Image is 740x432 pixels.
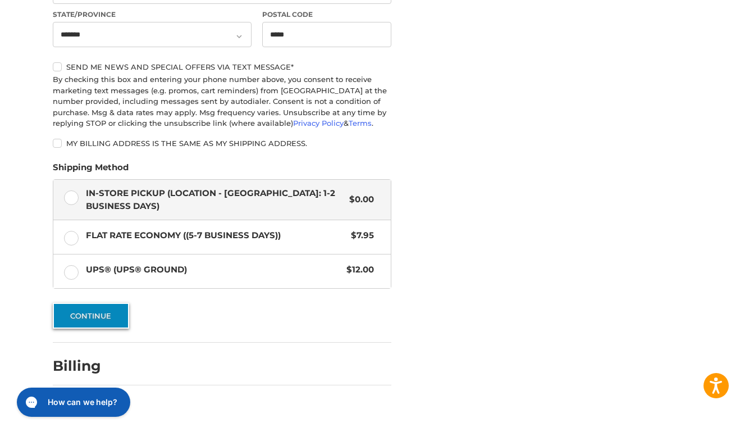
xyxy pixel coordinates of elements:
label: Postal Code [262,10,391,20]
button: Continue [53,303,129,329]
label: My billing address is the same as my shipping address. [53,139,391,148]
span: $12.00 [341,263,374,276]
h2: Billing [53,357,118,375]
legend: Shipping Method [53,161,129,179]
iframe: Google Customer Reviews [647,402,740,432]
span: UPS® (UPS® Ground) [86,263,341,276]
label: Send me news and special offers via text message* [53,62,391,71]
span: $0.00 [344,193,374,206]
label: State/Province [53,10,252,20]
a: Terms [349,119,372,128]
span: Flat Rate Economy ((5-7 Business Days)) [86,229,346,242]
span: $7.95 [346,229,374,242]
span: In-Store Pickup (Location - [GEOGRAPHIC_DATA]: 1-2 BUSINESS DAYS) [86,187,344,212]
a: Privacy Policy [293,119,344,128]
iframe: Gorgias live chat messenger [11,384,134,421]
div: By checking this box and entering your phone number above, you consent to receive marketing text ... [53,74,391,129]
